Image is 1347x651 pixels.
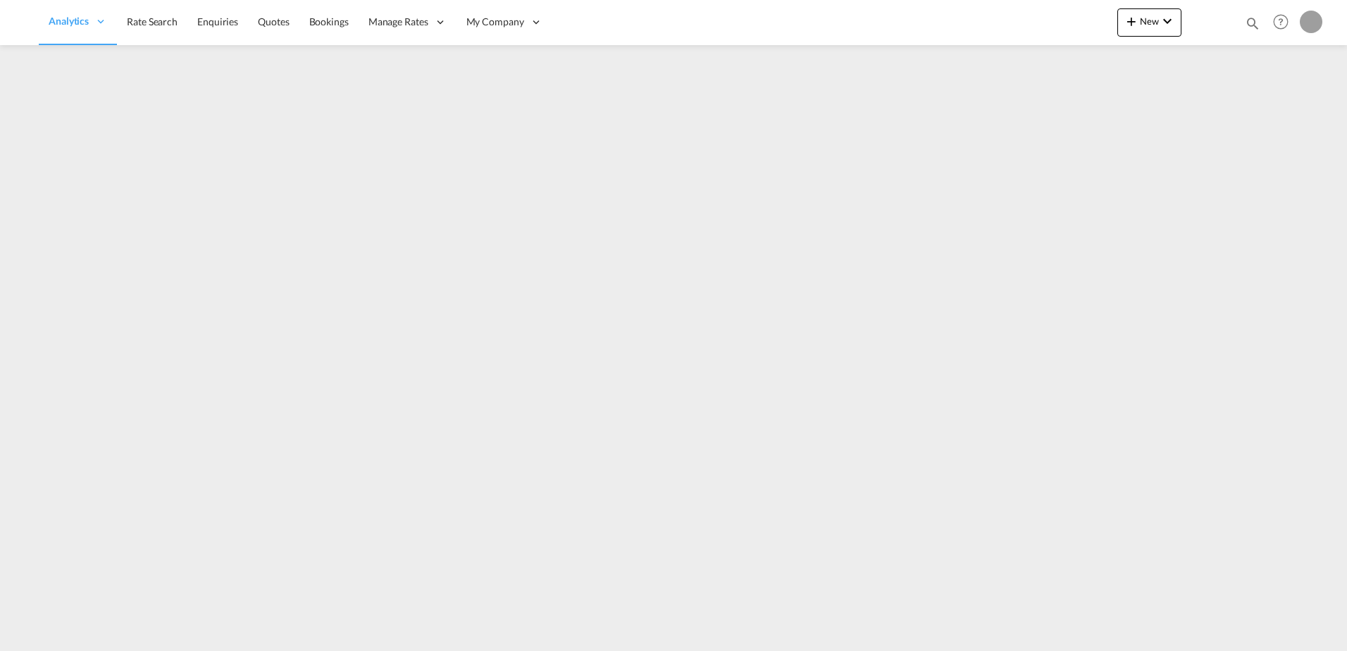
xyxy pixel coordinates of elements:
md-icon: icon-chevron-down [1159,13,1176,30]
span: Rate Search [127,15,178,27]
div: icon-magnify [1245,15,1260,37]
span: Bookings [309,15,349,27]
div: Help [1269,10,1300,35]
span: Analytics [49,14,89,28]
md-icon: icon-plus 400-fg [1123,13,1140,30]
button: icon-plus 400-fgNewicon-chevron-down [1117,8,1181,37]
span: New [1123,15,1176,27]
md-icon: icon-magnify [1245,15,1260,31]
span: Manage Rates [368,15,428,29]
span: My Company [466,15,524,29]
span: Enquiries [197,15,238,27]
span: Quotes [258,15,289,27]
span: Help [1269,10,1293,34]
